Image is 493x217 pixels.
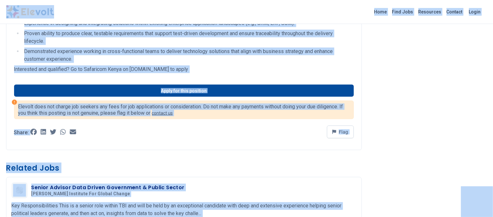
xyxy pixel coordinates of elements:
[372,7,390,17] a: Home
[444,7,465,17] a: Contact
[18,104,350,116] p: Elevolt does not charge job seekers any fees for job applications or consideration. Do not make a...
[22,48,354,63] li: Demonstrated experience working in cross-functional teams to deliver technology solutions that al...
[14,85,354,97] a: Apply for this position
[416,7,444,17] a: Resources
[465,5,485,18] a: Login
[6,163,362,173] h3: Related Jobs
[327,126,354,138] button: Flag
[14,130,29,135] p: Share:
[390,7,416,17] a: Find Jobs
[6,5,54,19] img: Elevolt
[22,30,354,45] li: Proven ability to produce clear, testable requirements that support test-driven development and e...
[152,111,173,116] a: contact us
[13,184,26,197] img: Tony Blair Institute For Global Change
[31,191,130,197] span: [PERSON_NAME] Institute For Global Change
[461,186,493,217] iframe: Chat Widget
[14,66,354,73] p: Interested and qualified? Go to Safaricom Kenya on [DOMAIN_NAME] to apply
[31,184,185,191] h3: Senior Advisor Data Driven Government & Public Sector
